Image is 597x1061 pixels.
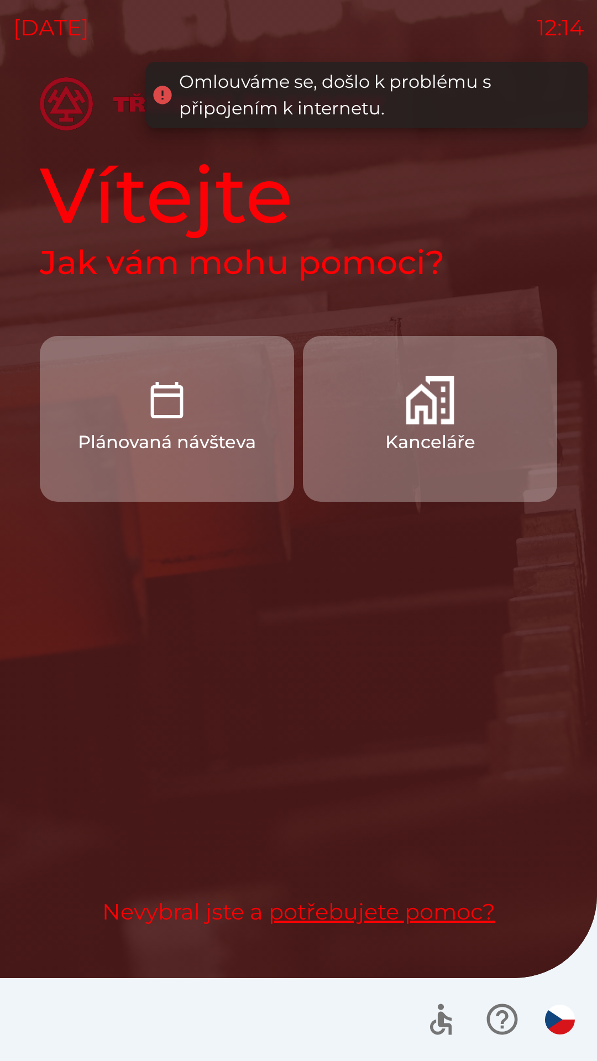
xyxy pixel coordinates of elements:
[40,336,294,502] button: Plánovaná návšteva
[269,898,495,925] a: potřebujete pomoc?
[13,11,89,44] p: [DATE]
[40,148,557,242] h1: Vítejte
[179,69,577,122] div: Omlouváme se, došlo k problému s připojením k internetu.
[385,429,475,455] p: Kanceláře
[537,11,584,44] p: 12:14
[40,77,557,130] img: Logo
[40,895,557,928] p: Nevybral jste a
[78,429,256,455] p: Plánovaná návšteva
[545,1005,575,1034] img: cs flag
[40,242,557,283] h2: Jak vám mohu pomoci?
[303,336,557,502] button: Kanceláře
[406,376,454,424] img: 637e0c67-4e4c-4980-b22f-bf72677e4a58.png
[143,376,191,424] img: 5765be37-5610-4c2c-bf57-39ff29618f1e.png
